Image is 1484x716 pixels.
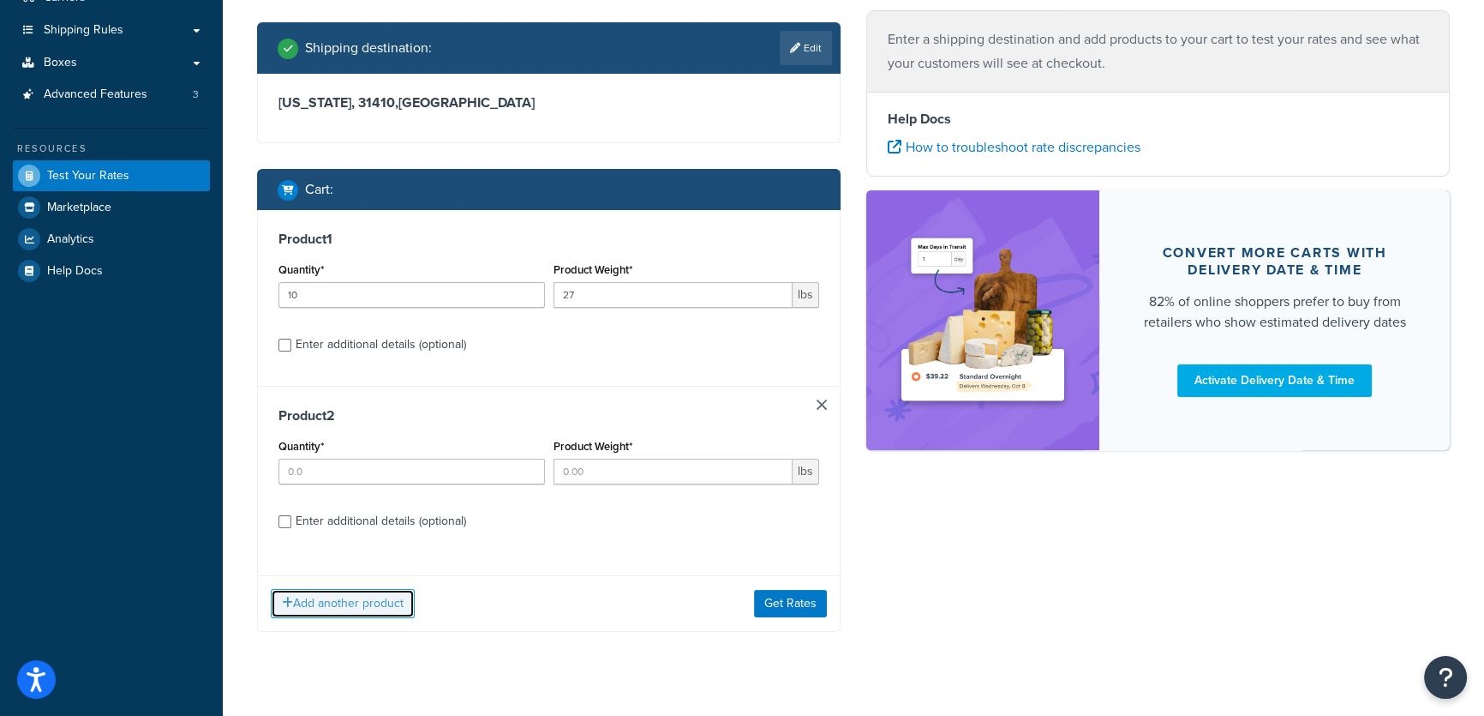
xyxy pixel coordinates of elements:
span: Test Your Rates [47,169,129,184]
span: Shipping Rules [44,23,123,38]
span: Marketplace [47,201,111,215]
h3: [US_STATE], 31410 , [GEOGRAPHIC_DATA] [278,94,819,111]
span: lbs [793,459,819,484]
li: Advanced Features [13,79,210,111]
a: Activate Delivery Date & Time [1177,364,1372,397]
span: Analytics [47,232,94,247]
span: Advanced Features [44,87,147,102]
div: Convert more carts with delivery date & time [1140,244,1409,279]
label: Quantity* [278,263,324,276]
button: Open Resource Center [1424,656,1467,699]
span: lbs [793,282,819,308]
input: Enter additional details (optional) [278,515,291,528]
a: Boxes [13,47,210,79]
span: Boxes [44,56,77,70]
input: 0.00 [554,459,793,484]
div: 82% of online shoppers prefer to buy from retailers who show estimated delivery dates [1140,292,1409,333]
a: Marketplace [13,192,210,223]
a: Test Your Rates [13,160,210,191]
p: Enter a shipping destination and add products to your cart to test your rates and see what your c... [888,27,1428,75]
a: Analytics [13,224,210,255]
a: Shipping Rules [13,15,210,46]
a: Remove Item [817,400,827,410]
button: Get Rates [754,590,827,617]
span: Help Docs [47,264,103,279]
h4: Help Docs [888,109,1428,129]
label: Quantity* [278,440,324,453]
input: 0.0 [278,459,545,484]
input: 0.0 [278,282,545,308]
img: feature-image-ddt-36eae7f7280da8017bfb280eaccd9c446f90b1fe08728e4019434db127062ab4.png [892,216,1074,424]
label: Product Weight* [554,440,632,453]
h3: Product 2 [278,407,819,424]
div: Resources [13,141,210,156]
input: Enter additional details (optional) [278,339,291,352]
a: Help Docs [13,256,210,286]
h2: Cart : [305,182,333,197]
div: Enter additional details (optional) [296,333,466,357]
a: How to troubleshoot rate discrepancies [888,137,1140,157]
a: Advanced Features3 [13,79,210,111]
span: 3 [193,87,199,102]
h2: Shipping destination : [305,40,432,56]
button: Add another product [271,589,415,618]
label: Product Weight* [554,263,632,276]
div: Enter additional details (optional) [296,509,466,533]
a: Edit [780,31,832,65]
h3: Product 1 [278,231,819,248]
input: 0.00 [554,282,793,308]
